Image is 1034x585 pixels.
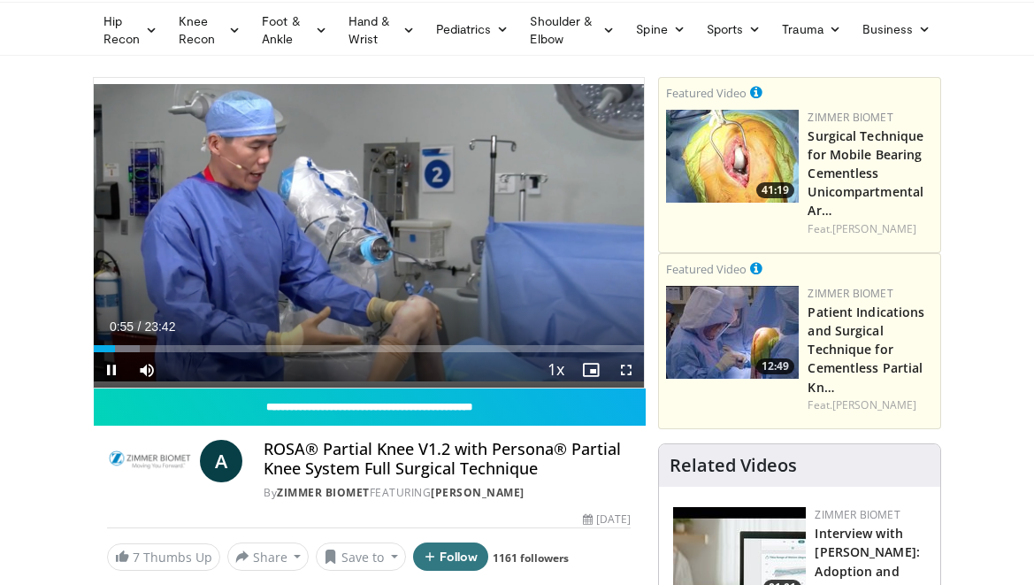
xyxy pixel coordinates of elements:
[808,397,933,413] div: Feat.
[168,12,251,48] a: Knee Recon
[94,352,129,388] button: Pause
[666,286,799,379] a: 12:49
[609,352,644,388] button: Fullscreen
[431,485,525,500] a: [PERSON_NAME]
[573,352,609,388] button: Enable picture-in-picture mode
[425,12,520,47] a: Pediatrics
[277,485,370,500] a: Zimmer Biomet
[583,512,631,527] div: [DATE]
[493,550,569,566] a: 1161 followers
[538,352,573,388] button: Playback Rate
[808,286,892,301] a: Zimmer Biomet
[107,543,220,571] a: 7 Thumbs Up
[815,507,900,522] a: Zimmer Biomet
[138,319,142,334] span: /
[251,12,337,48] a: Foot & Ankle
[808,110,892,125] a: Zimmer Biomet
[129,352,165,388] button: Mute
[338,12,425,48] a: Hand & Wrist
[666,261,747,277] small: Featured Video
[666,110,799,203] a: 41:19
[756,358,794,374] span: 12:49
[666,286,799,379] img: 2c28c705-9b27-4f8d-ae69-2594b16edd0d.150x105_q85_crop-smart_upscale.jpg
[771,12,852,47] a: Trauma
[264,485,631,501] div: By FEATURING
[94,78,645,388] video-js: Video Player
[670,455,797,476] h4: Related Videos
[808,221,933,237] div: Feat.
[832,221,916,236] a: [PERSON_NAME]
[93,12,168,48] a: Hip Recon
[110,319,134,334] span: 0:55
[832,397,916,412] a: [PERSON_NAME]
[413,543,489,571] button: Follow
[200,440,242,482] a: A
[227,543,310,571] button: Share
[107,440,194,482] img: Zimmer Biomet
[696,12,772,47] a: Sports
[625,12,695,47] a: Spine
[666,85,747,101] small: Featured Video
[666,110,799,203] img: e9ed289e-2b85-4599-8337-2e2b4fe0f32a.150x105_q85_crop-smart_upscale.jpg
[144,319,175,334] span: 23:42
[133,549,140,566] span: 7
[264,440,631,478] h4: ROSA® Partial Knee V1.2 with Persona® Partial Knee System Full Surgical Technique
[316,543,406,571] button: Save to
[852,12,942,47] a: Business
[756,182,794,198] span: 41:19
[519,12,625,48] a: Shoulder & Elbow
[808,127,923,219] a: Surgical Technique for Mobile Bearing Cementless Unicompartmental Ar…
[94,345,645,352] div: Progress Bar
[808,304,924,395] a: Patient Indications and Surgical Technique for Cementless Partial Kn…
